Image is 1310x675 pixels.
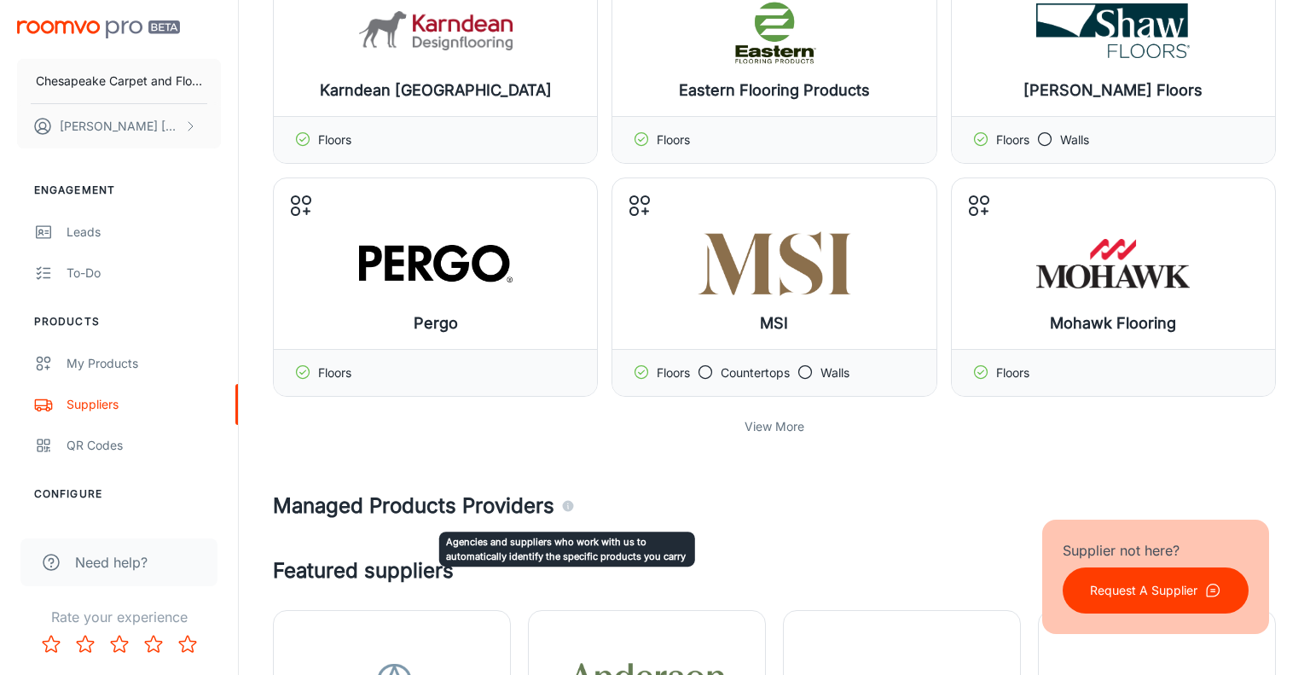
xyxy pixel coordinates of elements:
p: Request A Supplier [1090,581,1197,600]
h4: Featured suppliers [273,556,1276,586]
div: Suppliers [67,395,221,414]
p: Supplier not here? [1063,540,1249,561]
p: View More [745,417,804,436]
div: Agencies and suppliers who work with us to automatically identify the specific products you carry [561,491,575,521]
span: Need help? [75,552,148,573]
button: Rate 2 star [68,627,102,661]
h4: Managed Products Providers [273,491,1276,521]
div: Leads [67,223,221,241]
button: Rate 3 star [102,627,136,661]
p: Chesapeake Carpet and Flooring [36,72,202,90]
p: Walls [820,364,849,382]
div: My Products [67,354,221,373]
p: Floors [657,131,690,149]
p: Rate your experience [14,607,224,627]
p: [PERSON_NAME] [PERSON_NAME] [60,117,180,136]
p: Floors [318,131,351,149]
p: Floors [318,364,351,382]
button: Chesapeake Carpet and Flooring [17,59,221,103]
p: Floors [996,364,1029,382]
p: Floors [996,131,1029,149]
p: Walls [1060,131,1089,149]
p: Countertops [721,364,790,382]
div: QR Codes [67,436,221,455]
button: [PERSON_NAME] [PERSON_NAME] [17,104,221,148]
button: Request A Supplier [1063,567,1249,614]
button: Rate 1 star [34,627,68,661]
button: Rate 4 star [136,627,171,661]
button: Rate 5 star [171,627,205,661]
div: To-do [67,264,221,282]
img: Roomvo PRO Beta [17,20,180,38]
div: Agencies and suppliers who work with us to automatically identify the specific products you carry [439,532,695,567]
p: Floors [657,364,690,382]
